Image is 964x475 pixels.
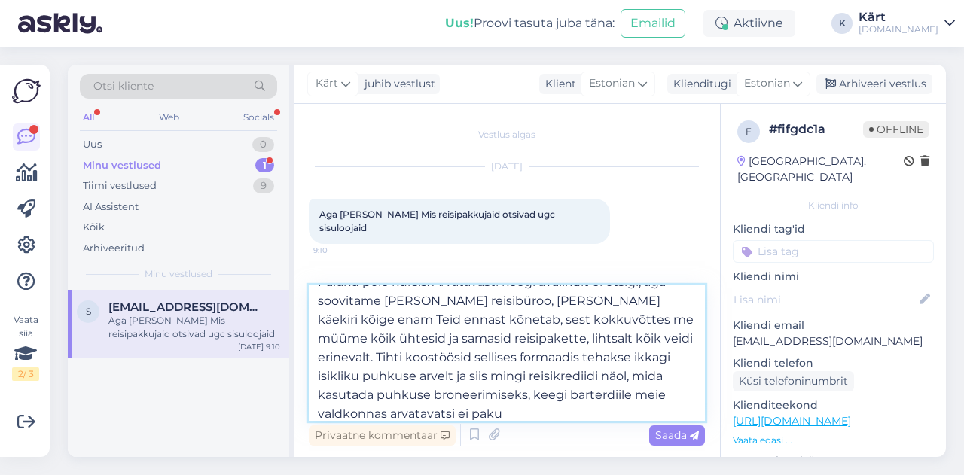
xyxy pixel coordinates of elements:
div: Uus [83,137,102,152]
div: Aktiivne [703,10,795,37]
div: [DATE] [309,160,705,173]
div: Minu vestlused [83,158,161,173]
div: juhib vestlust [358,76,435,92]
span: Estonian [589,75,635,92]
div: Küsi telefoninumbrit [733,371,854,391]
div: Kõik [83,220,105,235]
div: Vaata siia [12,313,39,381]
div: [GEOGRAPHIC_DATA], [GEOGRAPHIC_DATA] [737,154,904,185]
p: Klienditeekond [733,397,934,413]
p: Vaata edasi ... [733,434,934,447]
p: Kliendi tag'id [733,221,934,237]
div: Proovi tasuta juba täna: [445,14,615,32]
div: Arhiveeri vestlus [816,74,932,94]
p: Kliendi nimi [733,269,934,285]
span: f [746,126,752,137]
span: Aga [PERSON_NAME] Mis reisipakkujaid otsivad ugc sisuloojaid [319,209,557,233]
img: Askly Logo [12,77,41,105]
span: s [86,306,91,317]
div: AI Assistent [83,199,139,215]
span: 9:10 [313,245,370,256]
span: Estonian [744,75,790,92]
div: Arhiveeritud [83,241,145,256]
span: Kärt [316,75,338,92]
div: Socials [240,108,277,127]
div: 0 [252,137,274,152]
div: [DATE] 9:10 [238,341,280,352]
p: Operatsioonisüsteem [733,453,934,469]
div: 9 [253,178,274,193]
p: [EMAIL_ADDRESS][DOMAIN_NAME] [733,333,934,349]
input: Lisa nimi [734,291,917,308]
div: # fifgdc1a [769,120,863,139]
span: Otsi kliente [93,78,154,94]
span: Offline [863,121,929,138]
div: Tiimi vestlused [83,178,157,193]
input: Lisa tag [733,240,934,263]
p: Kliendi email [733,318,934,333]
div: 1 [255,158,274,173]
span: Saada [655,428,699,442]
textarea: Paraku pole kursis. Arvatavasti keegi avalikult ei otsigi, aga soovitame [PERSON_NAME] reisibüroo... [309,285,705,421]
div: Klient [539,76,576,92]
b: Uus! [445,16,474,30]
button: Emailid [621,9,685,38]
div: Vestlus algas [309,128,705,142]
div: K [831,13,853,34]
div: All [80,108,97,127]
div: Kliendi info [733,199,934,212]
div: 2 / 3 [12,367,39,381]
div: Web [156,108,182,127]
a: Kärt[DOMAIN_NAME] [859,11,955,35]
span: siretmeritmasso1@gmail.com [108,300,265,314]
span: Minu vestlused [145,267,212,281]
a: [URL][DOMAIN_NAME] [733,414,851,428]
div: Aga [PERSON_NAME] Mis reisipakkujaid otsivad ugc sisuloojaid [108,314,280,341]
div: Privaatne kommentaar [309,425,456,446]
div: [DOMAIN_NAME] [859,23,938,35]
div: Klienditugi [667,76,731,92]
div: Kärt [859,11,938,23]
p: Kliendi telefon [733,355,934,371]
